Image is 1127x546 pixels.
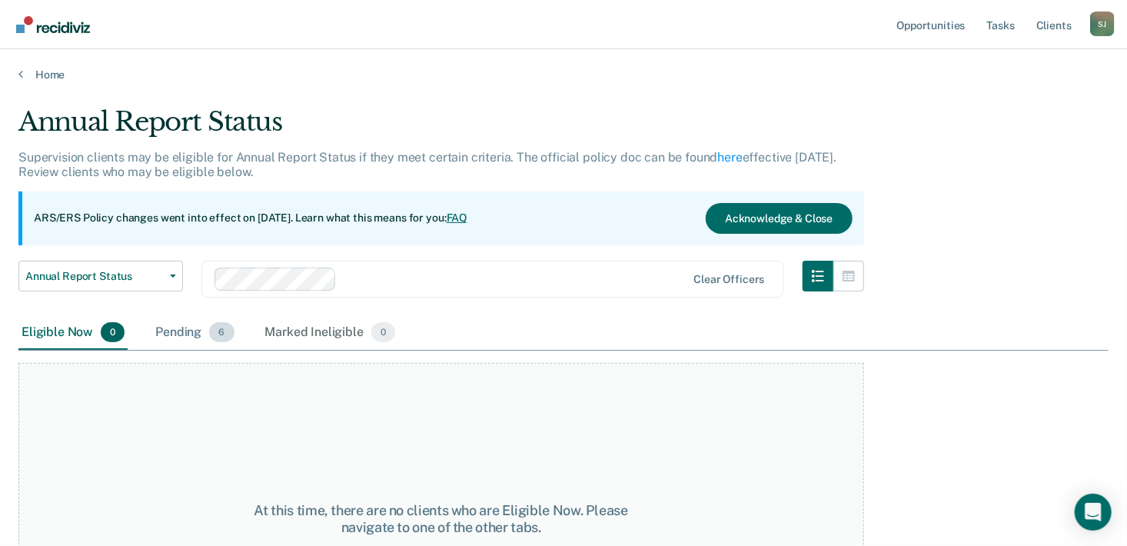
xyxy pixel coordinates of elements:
p: Supervision clients may be eligible for Annual Report Status if they meet certain criteria. The o... [18,150,836,179]
span: 0 [101,322,125,342]
button: Annual Report Status [18,261,183,291]
div: Eligible Now0 [18,316,128,350]
img: Recidiviz [16,16,90,33]
div: Pending6 [152,316,237,350]
span: Annual Report Status [25,270,164,283]
span: 6 [209,322,234,342]
div: S J [1090,12,1115,36]
p: ARS/ERS Policy changes went into effect on [DATE]. Learn what this means for you: [34,211,467,226]
span: 0 [371,322,395,342]
button: Profile dropdown button [1090,12,1115,36]
div: Annual Report Status [18,106,864,150]
a: here [718,150,743,165]
button: Acknowledge & Close [706,203,852,234]
div: Clear officers [693,273,764,286]
a: Home [18,68,1109,82]
a: FAQ [447,211,468,224]
div: At this time, there are no clients who are Eligible Now. Please navigate to one of the other tabs. [230,502,652,535]
div: Marked Ineligible0 [262,316,399,350]
div: Open Intercom Messenger [1075,494,1112,531]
